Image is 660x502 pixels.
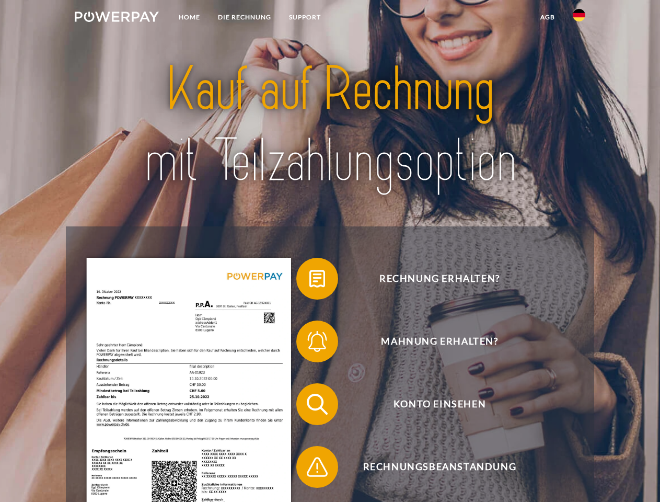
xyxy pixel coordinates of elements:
img: title-powerpay_de.svg [100,50,560,200]
img: de [573,9,585,21]
button: Rechnung erhalten? [296,258,568,300]
span: Mahnung erhalten? [311,321,568,362]
a: Home [170,8,209,27]
a: DIE RECHNUNG [209,8,280,27]
span: Rechnung erhalten? [311,258,568,300]
img: qb_bill.svg [304,266,330,292]
img: qb_search.svg [304,391,330,417]
span: Rechnungsbeanstandung [311,446,568,488]
img: qb_warning.svg [304,454,330,480]
span: Konto einsehen [311,383,568,425]
img: qb_bell.svg [304,328,330,355]
a: SUPPORT [280,8,330,27]
button: Rechnungsbeanstandung [296,446,568,488]
button: Mahnung erhalten? [296,321,568,362]
img: logo-powerpay-white.svg [75,12,159,22]
button: Konto einsehen [296,383,568,425]
a: agb [531,8,564,27]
